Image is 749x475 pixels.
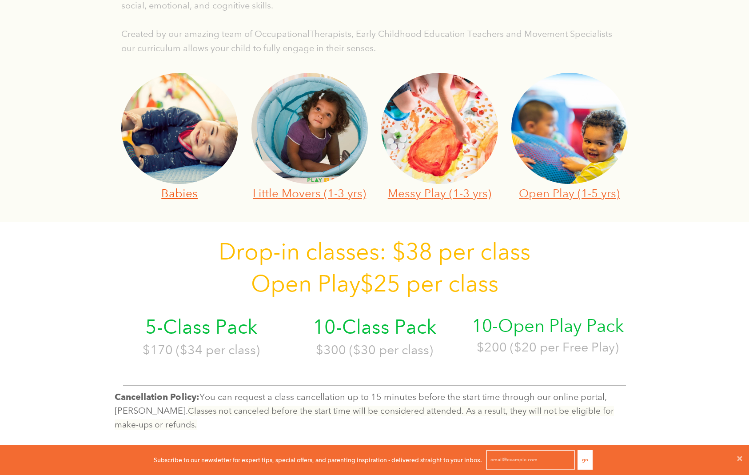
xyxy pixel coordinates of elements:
[519,186,620,200] a: Open Play (1-5 yrs)
[115,391,607,416] span: You can request a class cancellation up to 15 minutes before the start time through our online po...
[273,238,530,265] span: -in classes: $38 per class
[295,341,454,359] h1: $300 ($30 per class)
[121,341,281,359] h1: $170 ($34 per class)
[472,315,624,336] span: 10-Open Play Pack
[313,315,436,339] span: 10-Class Pack
[388,186,491,200] a: Messy Play (1-3 yrs)
[360,270,498,297] span: $25 per class
[145,315,257,339] span: 5-Class Pack
[219,238,273,265] span: Drop
[578,450,593,470] button: Go
[251,270,360,297] span: Open Play
[253,186,366,200] a: Little Movers (1-3 yrs)
[468,338,628,356] h1: $200 ($20 per Free Play)
[161,186,198,200] a: Babies
[486,450,575,470] input: email@example.com
[115,391,199,402] span: Cancellation Policy:
[121,27,628,55] p: Created by our amazing team of OccupationalTherapists, Early Childhood Education Teachers and Mov...
[115,406,614,429] span: Classes not canceled before the start time will be considered attended. As a result, they will no...
[154,455,482,465] p: Subscribe to our newsletter for expert tips, special offers, and parenting inspiration - delivere...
